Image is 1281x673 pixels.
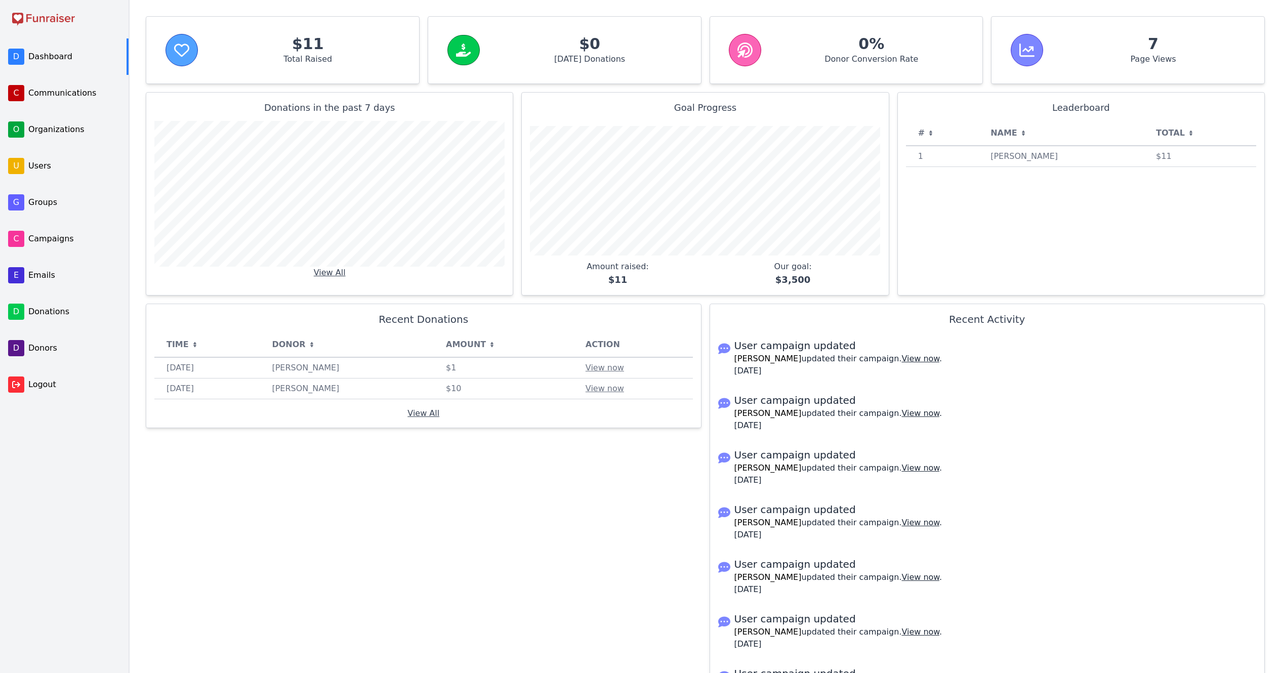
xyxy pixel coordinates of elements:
[734,339,942,377] p: updated their campaign. .
[778,53,964,65] span: Donor Conversion Rate
[990,127,1026,139] button: Name
[901,354,939,363] a: View the updated campaign message for Teagan
[901,463,939,473] a: View the updated campaign message for Abbie
[734,557,942,571] strong: User campaign updated
[8,49,24,65] span: D
[734,463,802,473] span: [PERSON_NAME]
[734,393,942,407] strong: User campaign updated
[573,332,693,357] th: Action
[497,53,683,65] span: [DATE] Donations
[28,196,118,208] span: Groups
[901,408,939,418] a: View the updated campaign message for Natalie
[734,502,942,541] p: updated their campaign. .
[12,12,75,26] img: Funraiser logo
[906,101,1256,115] h3: Leaderboard
[8,231,24,247] span: C
[28,123,118,136] span: Organizations
[167,383,247,395] span: 2 days ago
[1060,53,1246,65] span: Page Views
[1144,146,1256,167] td: $11
[497,35,683,53] strong: $0
[272,339,314,351] button: Donor
[734,448,942,462] strong: User campaign updated
[734,474,799,486] span: [DATE]
[734,393,942,432] p: updated their campaign. .
[28,160,118,172] span: Users
[215,53,401,65] span: Total Raised
[734,627,802,637] span: [PERSON_NAME]
[8,85,24,101] span: C
[734,408,802,418] span: [PERSON_NAME]
[8,304,24,320] span: D
[28,51,118,63] span: Dashboard
[28,342,118,354] span: Donors
[734,448,942,486] p: updated their campaign. .
[8,267,24,283] span: E
[434,378,573,399] td: $10
[530,101,880,115] h3: Goal Progress
[215,35,401,53] strong: $11
[718,312,1257,326] h2: Recent Activity
[8,340,24,356] span: D
[272,362,373,374] span: Setzer, Gregg
[314,268,346,277] a: View All
[586,363,624,372] a: View the donation details from Gregg Setzer.
[28,269,118,281] span: Emails
[8,121,24,138] span: O
[901,518,939,527] a: View the updated campaign message for Evie
[28,378,120,391] span: Logout
[587,273,649,287] span: $11
[1156,127,1194,139] button: Total
[407,408,439,418] a: View All
[734,572,802,582] span: [PERSON_NAME]
[167,339,198,351] button: Time
[1060,35,1246,53] strong: 7
[734,502,942,517] strong: User campaign updated
[901,627,939,637] a: View the updated campaign message for Sammy
[28,306,118,318] span: Donations
[586,384,624,393] a: View the donation details from Gregg Setzer.
[774,261,812,287] p: Our goal:
[587,261,649,287] p: Amount raised:
[734,583,799,596] span: [DATE]
[774,273,812,287] span: $3,500
[734,612,942,650] p: updated their campaign. .
[734,354,802,363] span: [PERSON_NAME]
[154,101,505,115] h3: Donations in the past 7 days
[918,127,934,139] button: #
[734,365,799,377] span: [DATE]
[28,87,118,99] span: Communications
[446,339,495,351] button: Amount
[990,150,1092,162] span: Addison Setzer
[8,194,24,211] span: G
[778,35,964,53] strong: 0%
[167,362,247,374] span: 2 days ago
[734,612,942,626] strong: User campaign updated
[734,529,799,541] span: [DATE]
[734,557,942,596] p: updated their campaign. .
[28,233,118,245] span: Campaigns
[734,518,802,527] span: [PERSON_NAME]
[734,419,799,432] span: [DATE]
[154,312,693,326] h2: Recent Donations
[901,572,939,582] a: View the updated campaign message for Maddie
[918,150,967,162] span: 1
[8,158,24,174] span: U
[272,383,373,395] span: Setzer, Gregg
[434,357,573,378] td: $1
[734,638,799,650] span: [DATE]
[734,339,942,353] strong: User campaign updated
